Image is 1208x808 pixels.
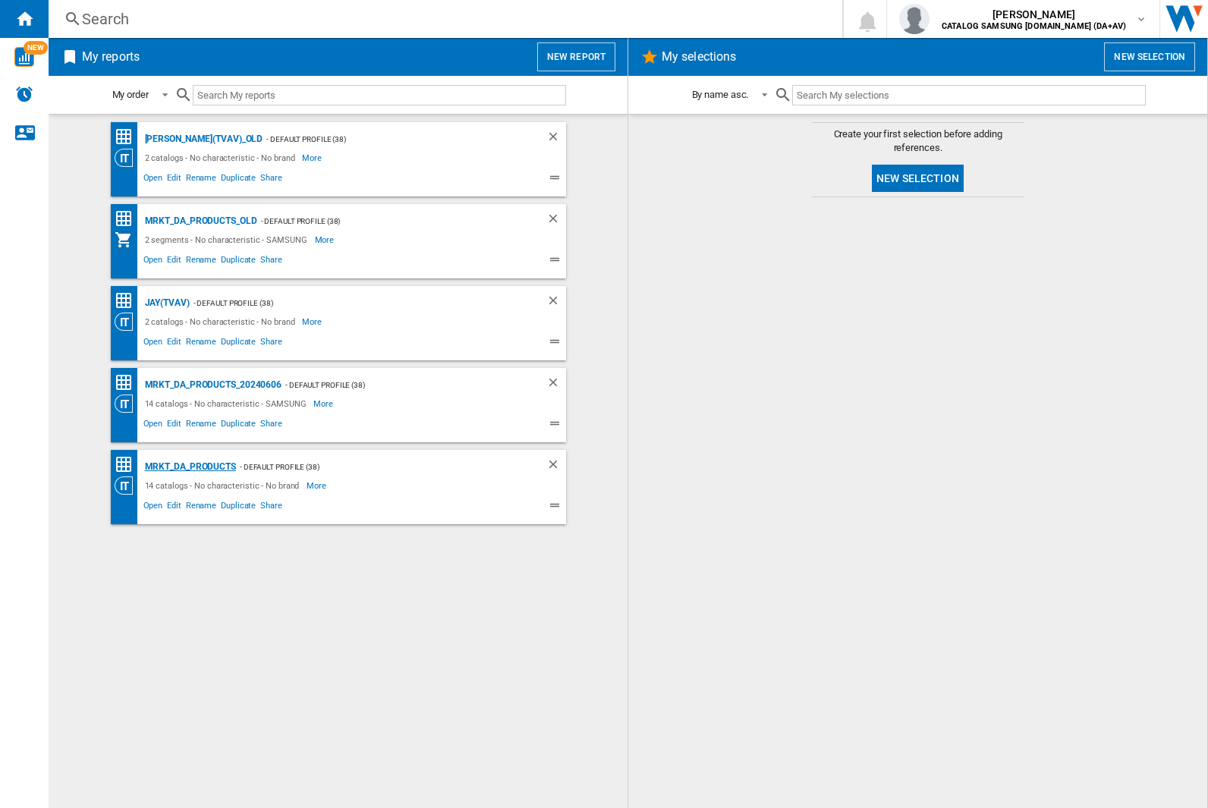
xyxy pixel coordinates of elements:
[165,253,184,271] span: Edit
[184,417,219,435] span: Rename
[141,171,165,189] span: Open
[165,171,184,189] span: Edit
[115,455,141,474] div: Price Matrix
[165,335,184,353] span: Edit
[141,212,257,231] div: MRKT_DA_PRODUCTS_OLD
[115,149,141,167] div: Category View
[546,212,566,231] div: Delete
[141,130,263,149] div: [PERSON_NAME](TVAV)_old
[141,231,315,249] div: 2 segments - No characteristic - SAMSUNG
[219,171,258,189] span: Duplicate
[1104,42,1195,71] button: New selection
[282,376,515,395] div: - Default profile (38)
[141,335,165,353] span: Open
[258,335,285,353] span: Share
[115,373,141,392] div: Price Matrix
[115,313,141,331] div: Category View
[184,253,219,271] span: Rename
[659,42,739,71] h2: My selections
[115,291,141,310] div: Price Matrix
[546,294,566,313] div: Delete
[313,395,335,413] span: More
[546,376,566,395] div: Delete
[141,476,307,495] div: 14 catalogs - No characteristic - No brand
[82,8,803,30] div: Search
[692,89,749,100] div: By name asc.
[302,313,324,331] span: More
[190,294,516,313] div: - Default profile (38)
[258,498,285,517] span: Share
[79,42,143,71] h2: My reports
[257,212,516,231] div: - Default profile (38)
[219,335,258,353] span: Duplicate
[219,498,258,517] span: Duplicate
[258,417,285,435] span: Share
[546,130,566,149] div: Delete
[141,313,303,331] div: 2 catalogs - No characteristic - No brand
[141,457,236,476] div: MRKT_DA_PRODUCTS
[115,476,141,495] div: Category View
[263,130,515,149] div: - Default profile (38)
[872,165,964,192] button: New selection
[141,149,303,167] div: 2 catalogs - No characteristic - No brand
[115,395,141,413] div: Category View
[219,253,258,271] span: Duplicate
[115,231,141,249] div: My Assortment
[184,171,219,189] span: Rename
[115,209,141,228] div: Price Matrix
[15,85,33,103] img: alerts-logo.svg
[141,498,165,517] span: Open
[141,294,190,313] div: JAY(TVAV)
[141,376,282,395] div: MRKT_DA_PRODUCTS_20240606
[537,42,615,71] button: New report
[546,457,566,476] div: Delete
[219,417,258,435] span: Duplicate
[942,21,1126,31] b: CATALOG SAMSUNG [DOMAIN_NAME] (DA+AV)
[302,149,324,167] span: More
[141,417,165,435] span: Open
[115,127,141,146] div: Price Matrix
[942,7,1126,22] span: [PERSON_NAME]
[307,476,329,495] span: More
[258,171,285,189] span: Share
[24,41,48,55] span: NEW
[236,457,516,476] div: - Default profile (38)
[315,231,337,249] span: More
[184,498,219,517] span: Rename
[184,335,219,353] span: Rename
[258,253,285,271] span: Share
[193,85,566,105] input: Search My reports
[141,253,165,271] span: Open
[141,395,314,413] div: 14 catalogs - No characteristic - SAMSUNG
[792,85,1145,105] input: Search My selections
[112,89,149,100] div: My order
[812,127,1024,155] span: Create your first selection before adding references.
[165,498,184,517] span: Edit
[899,4,930,34] img: profile.jpg
[165,417,184,435] span: Edit
[14,47,34,67] img: wise-card.svg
